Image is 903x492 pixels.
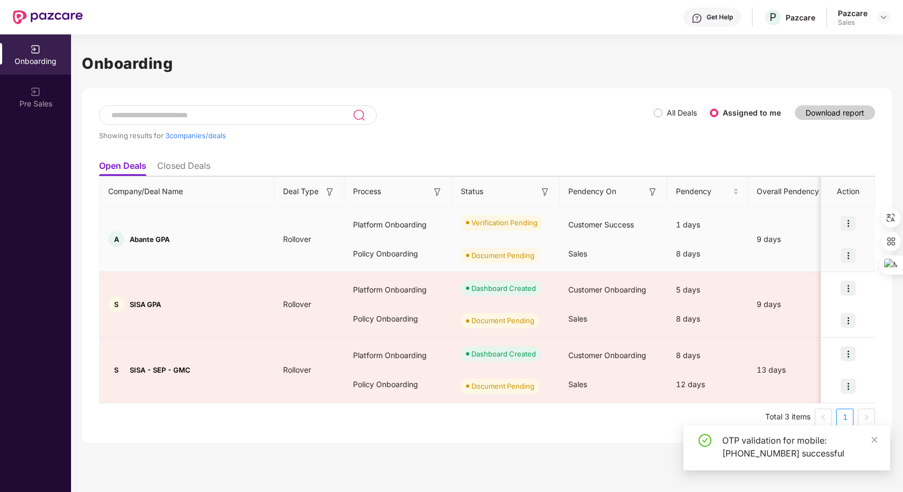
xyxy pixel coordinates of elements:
[786,12,815,23] div: Pazcare
[461,186,483,197] span: Status
[667,177,748,206] th: Pendency
[344,275,452,304] div: Platform Onboarding
[99,160,146,176] li: Open Deals
[841,248,856,263] img: icon
[676,186,731,197] span: Pendency
[841,216,856,231] img: icon
[353,186,381,197] span: Process
[568,351,646,360] span: Customer Onboarding
[568,220,634,229] span: Customer Success
[841,281,856,296] img: icon
[667,370,748,399] div: 12 days
[274,365,320,374] span: Rollover
[130,366,191,374] span: SISA - SEP - GMC
[157,160,210,176] li: Closed Deals
[748,233,839,245] div: 9 days
[748,177,839,206] th: Overall Pendency
[471,250,534,261] div: Document Pending
[815,409,832,426] li: Previous Page
[820,414,827,420] span: left
[723,108,781,117] label: Assigned to me
[707,13,733,22] div: Get Help
[344,370,452,399] div: Policy Onboarding
[283,186,319,197] span: Deal Type
[667,275,748,304] div: 5 days
[841,346,856,361] img: icon
[838,18,867,27] div: Sales
[108,296,124,312] div: S
[647,187,658,197] img: svg+xml;base64,PHN2ZyB3aWR0aD0iMTYiIGhlaWdodD0iMTYiIHZpZXdCb3g9IjAgMCAxNiAxNiIgZmlsbD0ibm9uZSIgeG...
[858,409,875,426] li: Next Page
[692,13,702,24] img: svg+xml;base64,PHN2ZyBpZD0iSGVscC0zMngzMiIgeG1sbnM9Imh0dHA6Ly93d3cudzMub3JnLzIwMDAvc3ZnIiB3aWR0aD...
[568,249,587,258] span: Sales
[471,381,534,391] div: Document Pending
[815,409,832,426] button: left
[748,364,839,376] div: 13 days
[344,304,452,333] div: Policy Onboarding
[344,341,452,370] div: Platform Onboarding
[344,239,452,268] div: Policy Onboarding
[667,210,748,239] div: 1 days
[100,177,274,206] th: Company/Deal Name
[344,210,452,239] div: Platform Onboarding
[324,187,335,197] img: svg+xml;base64,PHN2ZyB3aWR0aD0iMTYiIGhlaWdodD0iMTYiIHZpZXdCb3g9IjAgMCAxNiAxNiIgZmlsbD0ibm9uZSIgeG...
[30,44,41,55] img: svg+xml;base64,PHN2ZyB3aWR0aD0iMjAiIGhlaWdodD0iMjAiIHZpZXdCb3g9IjAgMCAyMCAyMCIgZmlsbD0ibm9uZSIgeG...
[130,300,161,309] span: SISA GPA
[130,235,170,244] span: Abante GPA
[471,217,538,228] div: Verification Pending
[879,13,888,22] img: svg+xml;base64,PHN2ZyBpZD0iRHJvcGRvd24tMzJ4MzIiIHhtbG5zPSJodHRwOi8vd3d3LnczLm9yZy8yMDAwL3N2ZyIgd2...
[871,436,878,444] span: close
[471,283,536,294] div: Dashboard Created
[667,341,748,370] div: 8 days
[274,300,320,309] span: Rollover
[667,108,697,117] label: All Deals
[568,186,616,197] span: Pendency On
[352,109,365,122] img: svg+xml;base64,PHN2ZyB3aWR0aD0iMjQiIGhlaWdodD0iMjUiIHZpZXdCb3g9IjAgMCAyNCAyNSIgZmlsbD0ibm9uZSIgeG...
[82,52,892,75] h1: Onboarding
[471,315,534,326] div: Document Pending
[432,187,443,197] img: svg+xml;base64,PHN2ZyB3aWR0aD0iMTYiIGhlaWdodD0iMTYiIHZpZXdCb3g9IjAgMCAxNiAxNiIgZmlsbD0ibm9uZSIgeG...
[667,304,748,333] div: 8 days
[765,409,810,426] li: Total 3 items
[838,8,867,18] div: Pazcare
[863,414,870,420] span: right
[108,362,124,378] div: S
[748,298,839,310] div: 9 days
[13,10,83,24] img: New Pazcare Logo
[722,434,877,460] div: OTP validation for mobile: [PHONE_NUMBER] successful
[667,239,748,268] div: 8 days
[568,380,587,389] span: Sales
[795,105,875,120] button: Download report
[568,314,587,323] span: Sales
[699,434,711,447] span: check-circle
[821,177,875,206] th: Action
[858,409,875,426] button: right
[108,231,124,247] div: A
[841,313,856,328] img: icon
[30,87,41,97] img: svg+xml;base64,PHN2ZyB3aWR0aD0iMjAiIGhlaWdodD0iMjAiIHZpZXdCb3g9IjAgMCAyMCAyMCIgZmlsbD0ibm9uZSIgeG...
[165,131,226,140] span: 3 companies/deals
[836,409,853,426] li: 1
[274,234,320,244] span: Rollover
[471,348,536,359] div: Dashboard Created
[540,187,551,197] img: svg+xml;base64,PHN2ZyB3aWR0aD0iMTYiIGhlaWdodD0iMTYiIHZpZXdCb3g9IjAgMCAxNiAxNiIgZmlsbD0ibm9uZSIgeG...
[99,131,654,140] div: Showing results for
[841,379,856,394] img: icon
[770,11,777,24] span: P
[837,409,853,425] a: 1
[568,285,646,294] span: Customer Onboarding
